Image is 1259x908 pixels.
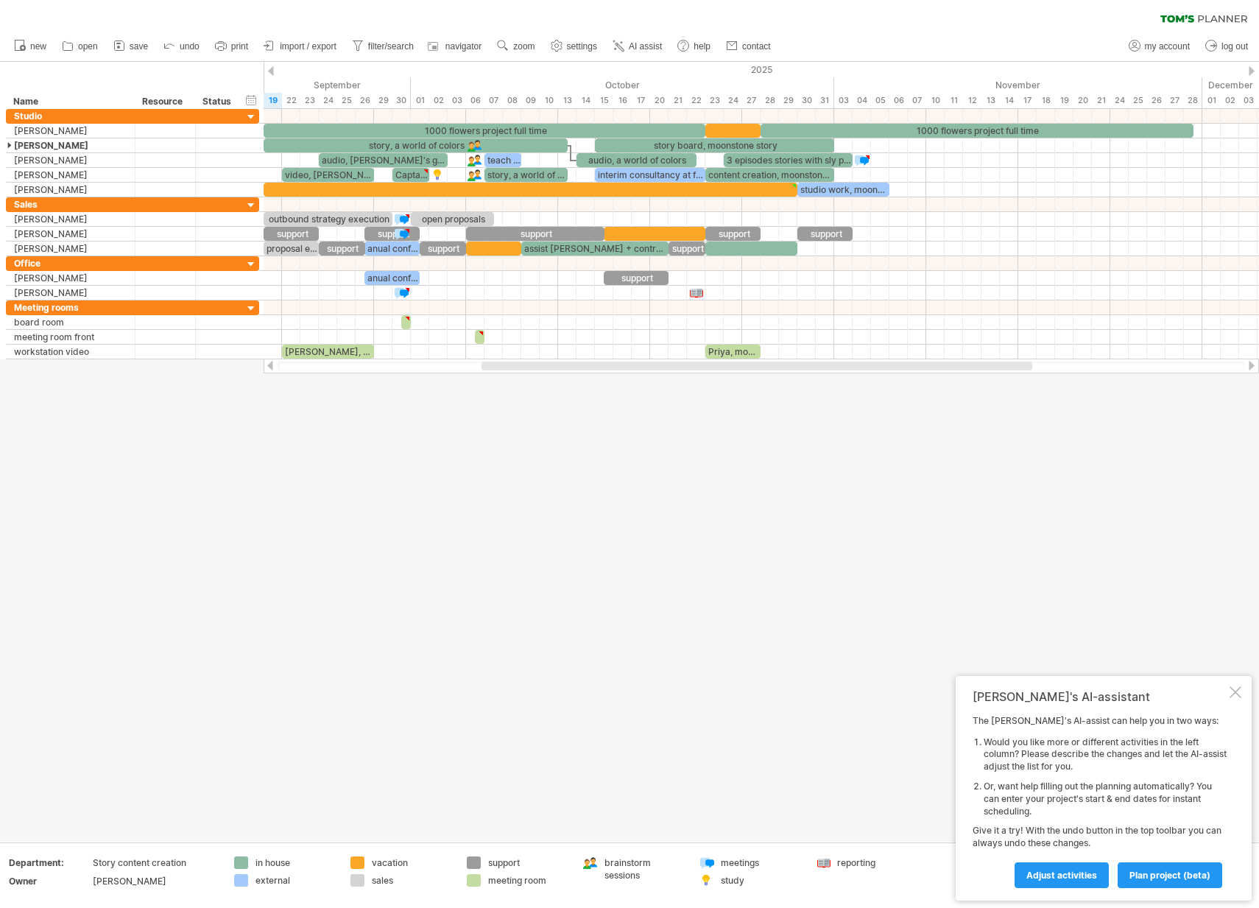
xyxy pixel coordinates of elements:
[609,37,666,56] a: AI assist
[1239,93,1258,108] div: Wednesday, 3 December 2025
[1129,870,1210,881] span: plan project (beta)
[797,227,853,241] div: support
[448,93,466,108] div: Friday, 3 October 2025
[364,227,420,241] div: support
[963,93,981,108] div: Wednesday, 12 November 2025
[595,93,613,108] div: Wednesday, 15 October 2025
[14,109,127,123] div: Studio
[493,37,539,56] a: zoom
[721,856,801,869] div: meetings
[595,168,705,182] div: interim consultancy at freestay publishers
[721,874,801,887] div: study
[78,41,98,52] span: open
[984,781,1227,817] li: Or, want help filling out the planning automatically? You can enter your project's start & end da...
[282,93,300,108] div: Monday, 22 September 2025
[632,93,650,108] div: Friday, 17 October 2025
[629,41,662,52] span: AI assist
[1184,93,1202,108] div: Friday, 28 November 2025
[576,93,595,108] div: Tuesday, 14 October 2025
[1110,93,1129,108] div: Monday, 24 November 2025
[984,736,1227,773] li: Would you like more or different activities in the left column? Please describe the changes and l...
[576,153,696,167] div: audio, a world of colors
[837,856,917,869] div: reporting
[722,37,775,56] a: contact
[484,153,521,167] div: teach at [GEOGRAPHIC_DATA]
[674,37,715,56] a: help
[466,227,604,241] div: support
[319,93,337,108] div: Wednesday, 24 September 2025
[14,286,127,300] div: [PERSON_NAME]
[834,77,1202,93] div: November 2025
[14,271,127,285] div: [PERSON_NAME]
[521,93,540,108] div: Thursday, 9 October 2025
[797,183,889,197] div: studio work, moonstone project
[337,93,356,108] div: Thursday, 25 September 2025
[255,856,336,869] div: in house
[945,93,963,108] div: Tuesday, 11 November 2025
[1118,862,1222,888] a: plan project (beta)
[1129,93,1147,108] div: Tuesday, 25 November 2025
[264,124,705,138] div: 1000 flowers project full time
[364,242,420,256] div: anual conference creative agencies [GEOGRAPHIC_DATA]
[14,345,127,359] div: workstation video
[513,41,535,52] span: zoom
[816,93,834,108] div: Friday, 31 October 2025
[1221,41,1248,52] span: log out
[797,93,816,108] div: Thursday, 30 October 2025
[650,93,669,108] div: Monday, 20 October 2025
[1018,93,1037,108] div: Monday, 17 November 2025
[613,93,632,108] div: Thursday, 16 October 2025
[466,93,484,108] div: Monday, 6 October 2025
[1147,93,1165,108] div: Wednesday, 26 November 2025
[871,93,889,108] div: Wednesday, 5 November 2025
[9,856,90,869] div: Department:
[705,345,761,359] div: Priya, moonstone project
[14,212,127,226] div: [PERSON_NAME]
[392,168,429,182] div: Captain [PERSON_NAME]
[1145,41,1190,52] span: my account
[420,242,466,256] div: support
[973,689,1227,704] div: [PERSON_NAME]'s AI-assistant
[604,856,685,881] div: brainstorm sessions
[1221,93,1239,108] div: Tuesday, 2 December 2025
[742,41,771,52] span: contact
[1037,93,1055,108] div: Tuesday, 18 November 2025
[14,168,127,182] div: [PERSON_NAME]
[372,874,452,887] div: sales
[110,37,152,56] a: save
[779,93,797,108] div: Wednesday, 29 October 2025
[705,227,761,241] div: support
[58,37,102,56] a: open
[14,153,127,167] div: [PERSON_NAME]
[14,124,127,138] div: [PERSON_NAME]
[981,93,1000,108] div: Thursday, 13 November 2025
[282,168,374,182] div: video, [PERSON_NAME]'s Ocean quest
[264,138,568,152] div: story, a world of colors
[180,41,200,52] span: undo
[669,242,705,256] div: support
[372,856,452,869] div: vacation
[604,271,669,285] div: support
[694,41,710,52] span: help
[160,37,204,56] a: undo
[445,41,482,52] span: navigator
[1073,93,1092,108] div: Thursday, 20 November 2025
[374,93,392,108] div: Monday, 29 September 2025
[889,93,908,108] div: Thursday, 6 November 2025
[1015,862,1109,888] a: Adjust activities
[14,197,127,211] div: Sales
[411,212,494,226] div: open proposals
[567,41,597,52] span: settings
[853,93,871,108] div: Tuesday, 4 November 2025
[202,94,235,109] div: Status
[1202,37,1252,56] a: log out
[14,315,127,329] div: board room
[368,41,414,52] span: filter/search
[484,93,503,108] div: Tuesday, 7 October 2025
[429,93,448,108] div: Thursday, 2 October 2025
[547,37,602,56] a: settings
[356,93,374,108] div: Friday, 26 September 2025
[14,330,127,344] div: meeting room front
[260,37,341,56] a: import / export
[521,242,669,256] div: assist [PERSON_NAME] + contract management of 1000 flowers project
